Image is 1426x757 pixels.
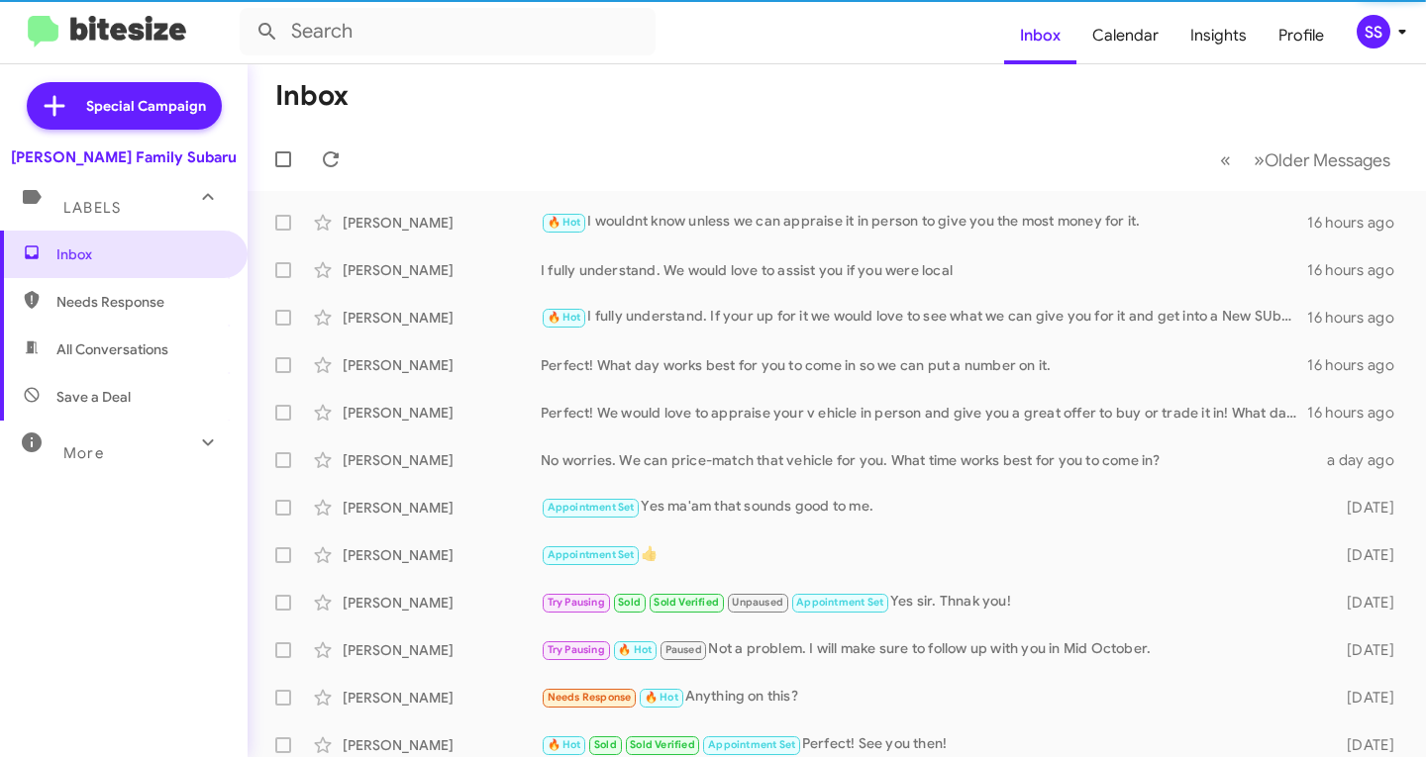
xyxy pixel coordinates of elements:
[1242,140,1402,180] button: Next
[343,640,541,660] div: [PERSON_NAME]
[541,403,1307,423] div: Perfect! We would love to appraise your v ehicle in person and give you a great offer to buy or t...
[343,355,541,375] div: [PERSON_NAME]
[343,308,541,328] div: [PERSON_NAME]
[541,543,1324,566] div: 👍
[1254,147,1265,172] span: »
[56,339,168,359] span: All Conversations
[1324,688,1410,708] div: [DATE]
[275,80,349,112] h1: Inbox
[541,260,1307,280] div: I fully understand. We would love to assist you if you were local
[654,596,719,609] span: Sold Verified
[27,82,222,130] a: Special Campaign
[708,738,795,751] span: Appointment Set
[343,593,541,613] div: [PERSON_NAME]
[1076,7,1174,64] a: Calendar
[1307,403,1410,423] div: 16 hours ago
[548,548,635,561] span: Appointment Set
[1174,7,1263,64] a: Insights
[645,691,678,704] span: 🔥 Hot
[541,733,1324,756] div: Perfect! See you then!
[1307,260,1410,280] div: 16 hours ago
[1324,545,1410,565] div: [DATE]
[541,211,1307,234] div: I wouldnt know unless we can appraise it in person to give you the most money for it.
[56,387,131,407] span: Save a Deal
[541,638,1324,661] div: Not a problem. I will make sure to follow up with you in Mid October.
[11,147,237,167] div: [PERSON_NAME] Family Subaru
[343,688,541,708] div: [PERSON_NAME]
[1265,149,1390,171] span: Older Messages
[594,738,617,751] span: Sold
[541,591,1324,614] div: Yes sir. Thnak you!
[343,260,541,280] div: [PERSON_NAME]
[343,498,541,518] div: [PERSON_NAME]
[548,501,635,514] span: Appointment Set
[541,496,1324,519] div: Yes ma'am that sounds good to me.
[796,596,883,609] span: Appointment Set
[1340,15,1404,48] button: SS
[1324,498,1410,518] div: [DATE]
[630,738,695,751] span: Sold Verified
[343,450,541,470] div: [PERSON_NAME]
[86,96,206,116] span: Special Campaign
[343,545,541,565] div: [PERSON_NAME]
[541,450,1324,470] div: No worries. We can price-match that vehicle for you. What time works best for you to come in?
[1324,735,1410,755] div: [DATE]
[541,306,1307,329] div: I fully understand. If your up for it we would love to see what we can give you for it and get in...
[1220,147,1231,172] span: «
[665,643,702,656] span: Paused
[548,643,605,656] span: Try Pausing
[56,292,225,312] span: Needs Response
[1208,140,1243,180] button: Previous
[1357,15,1390,48] div: SS
[541,686,1324,709] div: Anything on this?
[1307,355,1410,375] div: 16 hours ago
[548,216,581,229] span: 🔥 Hot
[541,355,1307,375] div: Perfect! What day works best for you to come in so we can put a number on it.
[732,596,783,609] span: Unpaused
[343,213,541,233] div: [PERSON_NAME]
[56,244,225,264] span: Inbox
[1324,593,1410,613] div: [DATE]
[1324,640,1410,660] div: [DATE]
[1209,140,1402,180] nav: Page navigation example
[618,643,652,656] span: 🔥 Hot
[1324,450,1410,470] div: a day ago
[1307,308,1410,328] div: 16 hours ago
[343,735,541,755] div: [PERSON_NAME]
[1307,213,1410,233] div: 16 hours ago
[343,403,541,423] div: [PERSON_NAME]
[548,596,605,609] span: Try Pausing
[63,199,121,217] span: Labels
[548,691,632,704] span: Needs Response
[1004,7,1076,64] a: Inbox
[548,311,581,324] span: 🔥 Hot
[240,8,656,55] input: Search
[63,444,104,462] span: More
[548,738,581,751] span: 🔥 Hot
[1263,7,1340,64] a: Profile
[618,596,641,609] span: Sold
